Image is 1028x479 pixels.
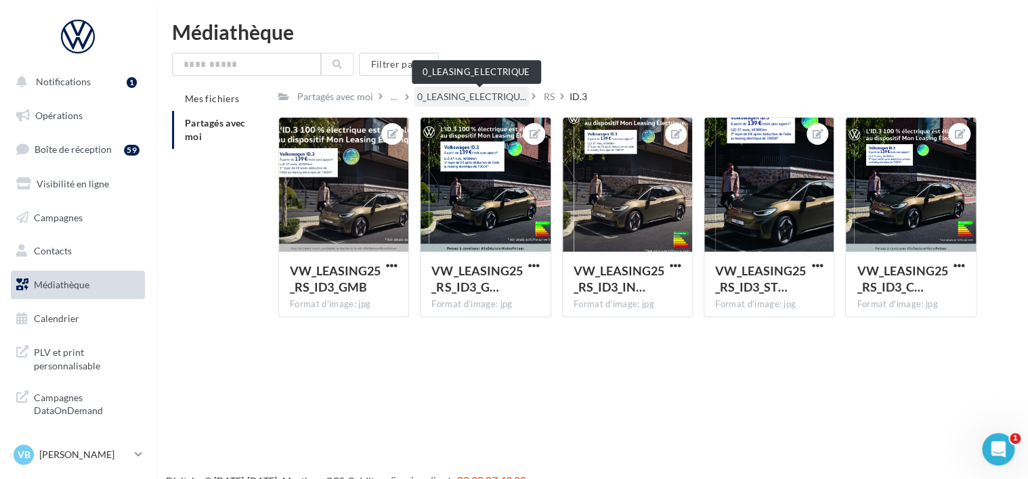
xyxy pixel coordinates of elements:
[359,53,439,76] button: Filtrer par
[8,135,148,164] a: Boîte de réception59
[857,263,947,294] span: VW_LEASING25_RS_ID3_CARRE
[715,263,806,294] span: VW_LEASING25_RS_ID3_STORY
[8,204,148,232] a: Campagnes
[412,60,541,84] div: 0_LEASING_ELECTRIQUE
[172,22,1012,42] div: Médiathèque
[11,442,145,467] a: VB [PERSON_NAME]
[34,279,89,290] span: Médiathèque
[1010,433,1021,444] span: 1
[297,90,373,104] div: Partagés avec moi
[8,383,148,423] a: Campagnes DataOnDemand
[185,117,246,142] span: Partagés avec moi
[388,87,400,106] div: ...
[574,298,681,311] div: Format d'image: jpg
[290,298,398,311] div: Format d'image: jpg
[290,263,381,294] span: VW_LEASING25_RS_ID3_GMB
[127,77,137,88] div: 1
[34,211,83,223] span: Campagnes
[857,298,964,311] div: Format d'image: jpg
[8,68,142,96] button: Notifications 1
[34,343,140,372] span: PLV et print personnalisable
[34,313,79,324] span: Calendrier
[8,338,148,378] a: PLV et print personnalisable
[8,170,148,198] a: Visibilité en ligne
[36,76,91,87] span: Notifications
[431,298,539,311] div: Format d'image: jpg
[570,90,587,104] div: ID.3
[37,178,109,189] span: Visibilité en ligne
[8,237,148,265] a: Contacts
[124,145,140,156] div: 59
[39,448,129,461] p: [PERSON_NAME]
[35,143,112,155] span: Boîte de réception
[18,448,30,461] span: VB
[35,110,83,121] span: Opérations
[982,433,1014,465] iframe: Intercom live chat
[8,304,148,333] a: Calendrier
[544,90,555,104] div: RS
[417,90,526,104] span: 0_LEASING_ELECTRIQU...
[34,245,72,256] span: Contacts
[574,263,664,294] span: VW_LEASING25_RS_ID3_INSTA
[185,93,239,104] span: Mes fichiers
[431,263,522,294] span: VW_LEASING25_RS_ID3_GMB_720x720px
[8,271,148,299] a: Médiathèque
[715,298,823,311] div: Format d'image: jpg
[8,101,148,130] a: Opérations
[34,388,140,417] span: Campagnes DataOnDemand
